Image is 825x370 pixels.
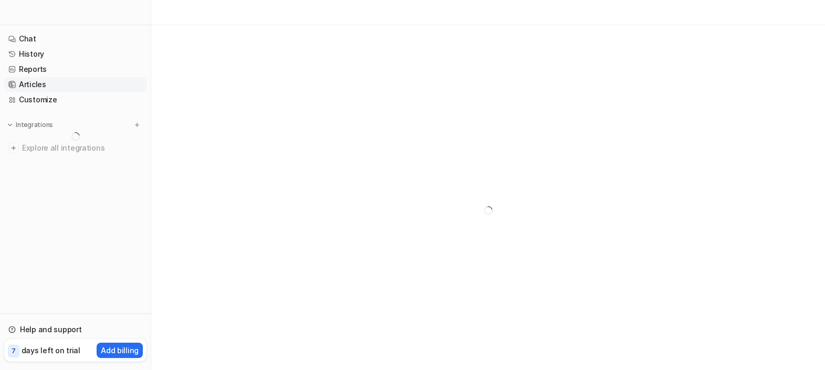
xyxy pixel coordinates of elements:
[16,121,53,129] p: Integrations
[133,121,141,129] img: menu_add.svg
[4,47,147,61] a: History
[4,141,147,155] a: Explore all integrations
[101,345,139,356] p: Add billing
[4,120,56,130] button: Integrations
[4,31,147,46] a: Chat
[8,143,19,153] img: explore all integrations
[6,121,14,129] img: expand menu
[22,140,142,156] span: Explore all integrations
[97,343,143,358] button: Add billing
[4,92,147,107] a: Customize
[4,62,147,77] a: Reports
[12,346,16,356] p: 7
[4,77,147,92] a: Articles
[4,322,147,337] a: Help and support
[22,345,80,356] p: days left on trial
